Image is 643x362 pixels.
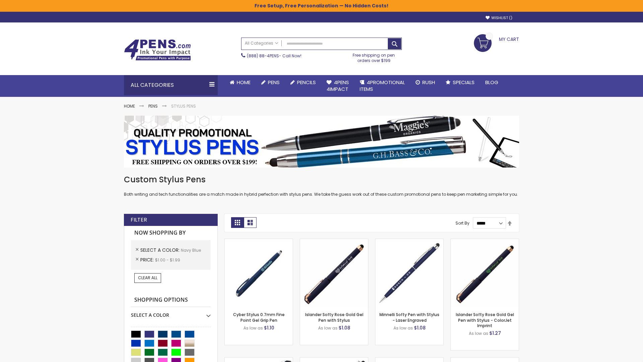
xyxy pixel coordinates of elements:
a: Islander Softy Rose Gold Gel Pen with Stylus - ColorJet Imprint-Navy Blue [451,239,519,244]
span: Home [237,79,251,86]
a: 4Pens4impact [321,75,354,97]
span: $1.08 [414,324,426,331]
a: Minnelli Softy Pen with Stylus - Laser Engraved [379,312,439,323]
h1: Custom Stylus Pens [124,174,519,185]
a: Specials [440,75,480,90]
a: Clear All [134,273,161,283]
strong: Now Shopping by [131,226,211,240]
span: As low as [318,325,338,331]
img: Cyber Stylus 0.7mm Fine Point Gel Grip Pen-Navy Blue [225,239,293,307]
a: (888) 88-4PENS [247,53,279,59]
div: Both writing and tech functionalities are a match made in hybrid perfection with stylus pens. We ... [124,174,519,197]
a: Home [224,75,256,90]
span: Specials [453,79,475,86]
span: - Call Now! [247,53,301,59]
a: Wishlist [486,15,512,20]
label: Sort By [455,220,470,226]
div: Free shipping on pen orders over $199 [346,50,402,63]
span: Pencils [297,79,316,86]
span: Select A Color [140,247,181,253]
img: Islander Softy Rose Gold Gel Pen with Stylus - ColorJet Imprint-Navy Blue [451,239,519,307]
span: All Categories [245,41,278,46]
strong: Grid [231,217,244,228]
strong: Stylus Pens [171,103,196,109]
span: As low as [243,325,263,331]
img: Minnelli Softy Pen with Stylus - Laser Engraved-Navy Blue [375,239,443,307]
a: Cyber Stylus 0.7mm Fine Point Gel Grip Pen-Navy Blue [225,239,293,244]
span: Pens [268,79,280,86]
strong: Filter [131,216,147,224]
span: Blog [485,79,498,86]
a: Islander Softy Rose Gold Gel Pen with Stylus - ColorJet Imprint [456,312,514,328]
img: Islander Softy Rose Gold Gel Pen with Stylus-Navy Blue [300,239,368,307]
div: All Categories [124,75,218,95]
a: Pencils [285,75,321,90]
a: Pens [256,75,285,90]
a: Blog [480,75,504,90]
img: 4Pens Custom Pens and Promotional Products [124,39,191,61]
span: Navy Blue [181,247,201,253]
span: 4PROMOTIONAL ITEMS [360,79,405,93]
span: 4Pens 4impact [327,79,349,93]
a: Rush [410,75,440,90]
span: $1.10 [264,324,274,331]
span: $1.00 - $1.99 [155,257,180,263]
span: Clear All [138,275,157,281]
a: Home [124,103,135,109]
a: Pens [148,103,158,109]
span: As low as [394,325,413,331]
img: Stylus Pens [124,116,519,168]
span: $1.08 [339,324,350,331]
a: Islander Softy Rose Gold Gel Pen with Stylus [305,312,363,323]
a: Cyber Stylus 0.7mm Fine Point Gel Grip Pen [233,312,285,323]
a: 4PROMOTIONALITEMS [354,75,410,97]
a: All Categories [241,38,282,49]
span: Price [140,256,155,263]
a: Islander Softy Rose Gold Gel Pen with Stylus-Navy Blue [300,239,368,244]
strong: Shopping Options [131,293,211,307]
span: Rush [422,79,435,86]
span: $1.27 [489,330,501,337]
a: Minnelli Softy Pen with Stylus - Laser Engraved-Navy Blue [375,239,443,244]
div: Select A Color [131,307,211,318]
span: As low as [469,330,488,336]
